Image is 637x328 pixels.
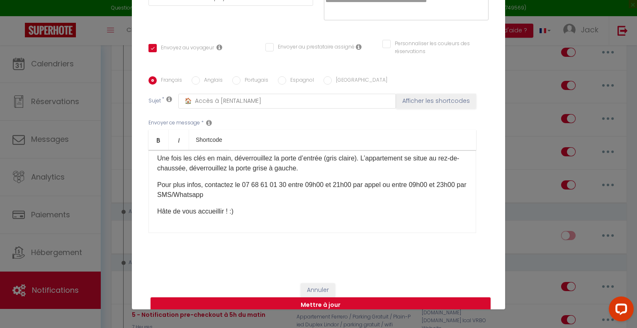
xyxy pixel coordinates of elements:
p: Une fois les clés en main, déverrouillez la porte d’entrée (gris claire). L’appartement se situe ... [157,153,467,173]
label: Portugais [241,76,268,85]
label: Anglais [200,76,223,85]
p: Hâte de vous accueillir ! :) ​ [157,207,467,216]
p: Pour plus infos, contactez le 07 68 61 01 30 entre 09h00 et 21h00 par appel ou entre 09h00 et 23h... [157,180,467,200]
a: Bold [148,130,169,150]
button: Annuler [301,283,335,297]
label: Français [157,76,182,85]
i: Envoyer au voyageur [216,44,222,51]
label: Espagnol [286,76,314,85]
i: Subject [166,96,172,102]
iframe: LiveChat chat widget [602,293,637,328]
label: [GEOGRAPHIC_DATA] [332,76,387,85]
i: Envoyer au prestataire si il est assigné [356,44,362,50]
a: Shortcode [189,130,229,150]
label: Envoyer ce message [148,119,200,127]
button: Afficher les shortcodes [396,94,476,109]
label: Sujet [148,97,161,106]
a: Italic [169,130,189,150]
button: Mettre à jour [151,297,491,313]
i: Message [206,119,212,126]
